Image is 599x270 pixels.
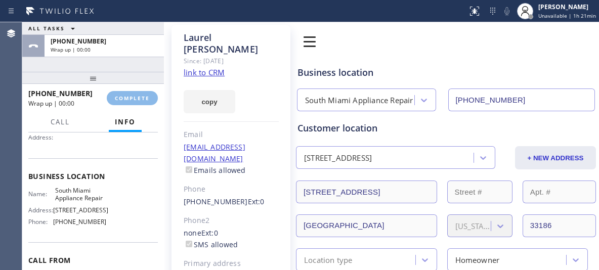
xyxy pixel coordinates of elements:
[184,90,235,113] button: copy
[184,142,245,163] a: [EMAIL_ADDRESS][DOMAIN_NAME]
[500,4,514,18] button: Mute
[22,22,85,34] button: ALL TASKS
[184,55,279,67] div: Since: [DATE]
[184,32,279,55] div: Laurel [PERSON_NAME]
[305,95,413,106] div: South Miami Appliance Repair
[538,3,596,11] div: [PERSON_NAME]
[28,190,55,198] span: Name:
[28,218,53,226] span: Phone:
[455,254,500,265] div: Homeowner
[51,37,106,46] span: [PHONE_NUMBER]
[184,67,225,77] a: link to CRM
[304,254,353,265] div: Location type
[28,133,55,141] span: Address:
[184,228,279,251] div: none
[28,25,65,32] span: ALL TASKS
[184,165,246,175] label: Emails allowed
[28,255,158,265] span: Call From
[184,258,279,269] div: Primary address
[53,218,106,226] span: [PHONE_NUMBER]
[53,206,108,214] span: [STREET_ADDRESS]
[107,91,158,105] button: COMPLETE
[248,197,265,206] span: Ext: 0
[201,228,218,238] span: Ext: 0
[51,117,70,126] span: Call
[295,27,324,56] img: 0z2ufo+1LK1lpbjt5drc1XD0bnnlpun5fRe3jBXTlaPqG+JvTQggABAgRuCwj6M7qMMI5mZPQW9JGuOgECBAj8BAT92W+QEcb...
[184,184,279,195] div: Phone
[109,112,142,132] button: Info
[184,215,279,227] div: Phone2
[55,187,106,202] span: South Miami Appliance Repair
[304,152,372,164] div: [STREET_ADDRESS]
[51,46,91,53] span: Wrap up | 00:00
[448,88,595,111] input: Phone Number
[115,95,150,102] span: COMPLETE
[186,166,192,173] input: Emails allowed
[186,241,192,247] input: SMS allowed
[28,88,93,98] span: [PHONE_NUMBER]
[523,181,596,203] input: Apt. #
[447,181,512,203] input: Street #
[115,117,136,126] span: Info
[28,171,158,181] span: Business location
[538,12,596,19] span: Unavailable | 1h 21min
[297,66,594,79] div: Business location
[523,214,596,237] input: ZIP
[28,206,53,214] span: Address:
[45,112,76,132] button: Call
[184,240,238,249] label: SMS allowed
[28,99,74,108] span: Wrap up | 00:00
[296,214,437,237] input: City
[297,121,594,135] div: Customer location
[515,146,596,169] button: + NEW ADDRESS
[184,129,279,141] div: Email
[184,197,248,206] a: [PHONE_NUMBER]
[296,181,437,203] input: Address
